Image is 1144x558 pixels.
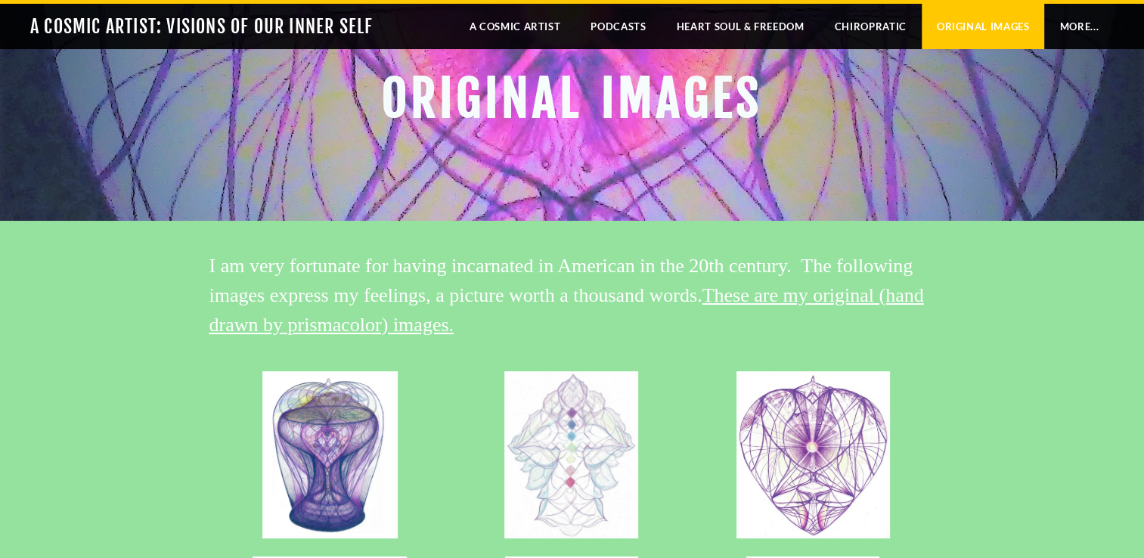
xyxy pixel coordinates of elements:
a: Podcasts [575,4,661,49]
a: A COSMIC ARTIST: VISIONS OF OUR INNER SELF [30,15,373,38]
div: Chalice Heart [736,445,890,463]
div: Acsension [262,445,398,463]
a: Heart Soul & Freedom [662,4,820,49]
a: more... [1044,4,1114,49]
u: These are my original (hand drawn by prismacolor) images. [209,284,924,336]
a: Original Images [922,4,1045,49]
font: I am very fortunate for having incarnated in American in the 20th century. The following images e... [209,255,924,336]
a: A Cosmic Artist [454,4,576,49]
a: Chiropratic [820,4,922,49]
div: Angel Leaf [504,445,638,463]
h2: Original Images [209,72,935,149]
